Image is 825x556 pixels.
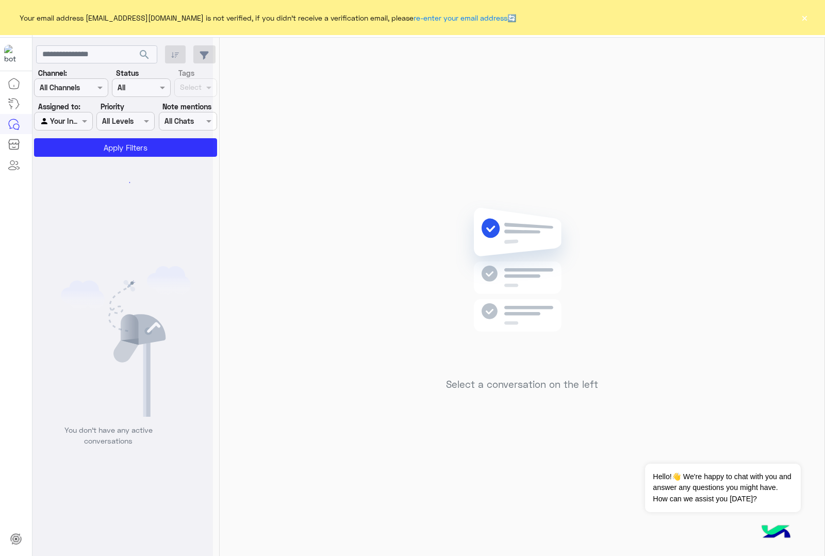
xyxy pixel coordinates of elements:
[20,12,516,23] span: Your email address [EMAIL_ADDRESS][DOMAIN_NAME] is not verified, if you didn't receive a verifica...
[446,379,598,390] h5: Select a conversation on the left
[4,45,23,63] img: 713415422032625
[758,515,794,551] img: hulul-logo.png
[414,13,507,22] a: re-enter your email address
[448,200,597,371] img: no messages
[645,464,800,512] span: Hello!👋 We're happy to chat with you and answer any questions you might have. How can we assist y...
[799,12,810,23] button: ×
[113,173,131,191] div: loading...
